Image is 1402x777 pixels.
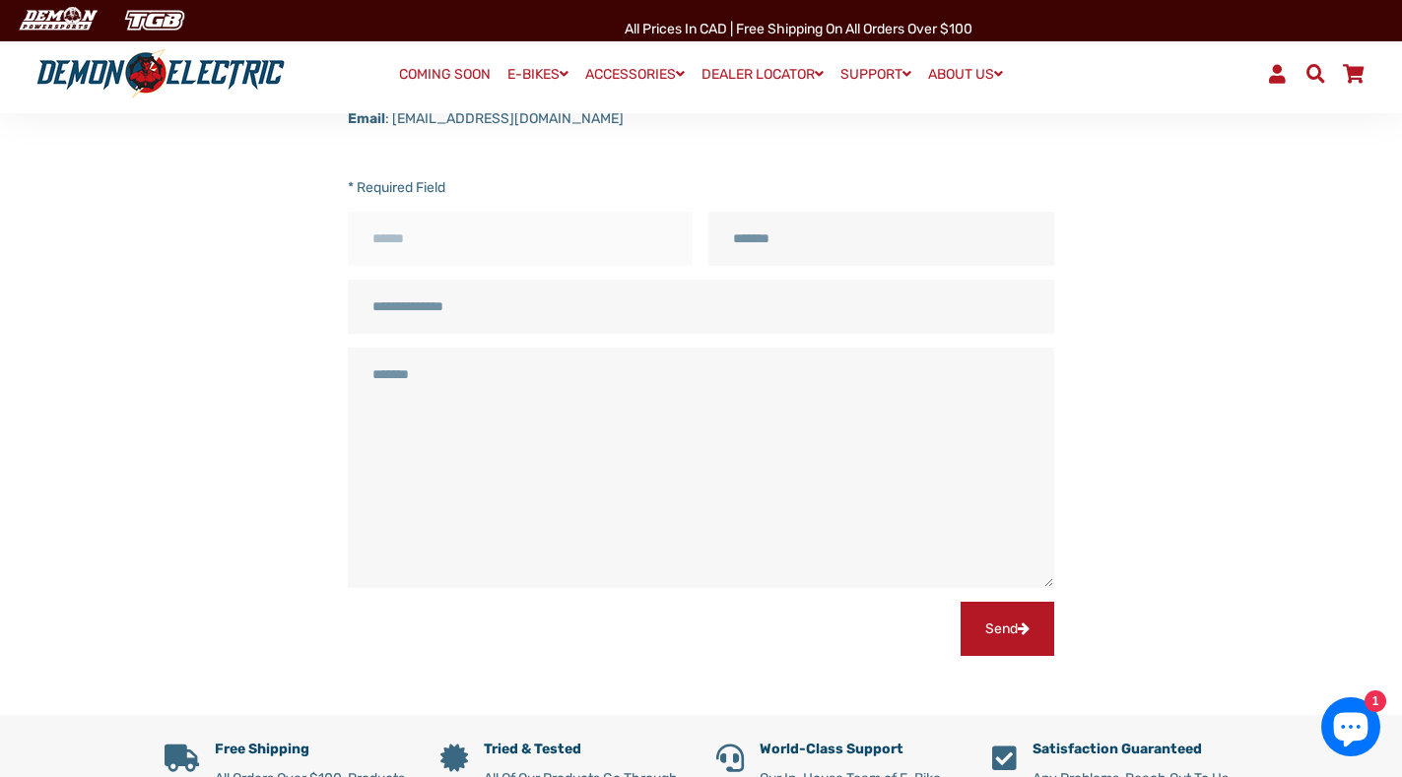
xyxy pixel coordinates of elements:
a: ABOUT US [921,60,1010,89]
a: E-BIKES [501,60,575,89]
inbox-online-store-chat: Shopify online store chat [1315,697,1386,761]
img: Demon Electric logo [30,48,292,99]
img: Demon Electric [10,4,104,36]
a: DEALER LOCATOR [695,60,831,89]
h5: Satisfaction Guaranteed [1033,742,1238,758]
h5: Tried & Tested [484,742,687,758]
img: TGB Canada [114,4,195,36]
a: ACCESSORIES [578,60,692,89]
a: SUPPORT [834,60,918,89]
span: All Prices in CAD | Free shipping on all orders over $100 [625,21,972,37]
button: Send [961,602,1054,656]
p: * Required Field [348,177,1054,198]
h5: World-Class Support [760,742,963,758]
strong: Email [348,110,385,127]
a: COMING SOON [392,61,498,89]
h5: Free Shipping [215,742,411,758]
p: : [EMAIL_ADDRESS][DOMAIN_NAME] [348,108,1054,129]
